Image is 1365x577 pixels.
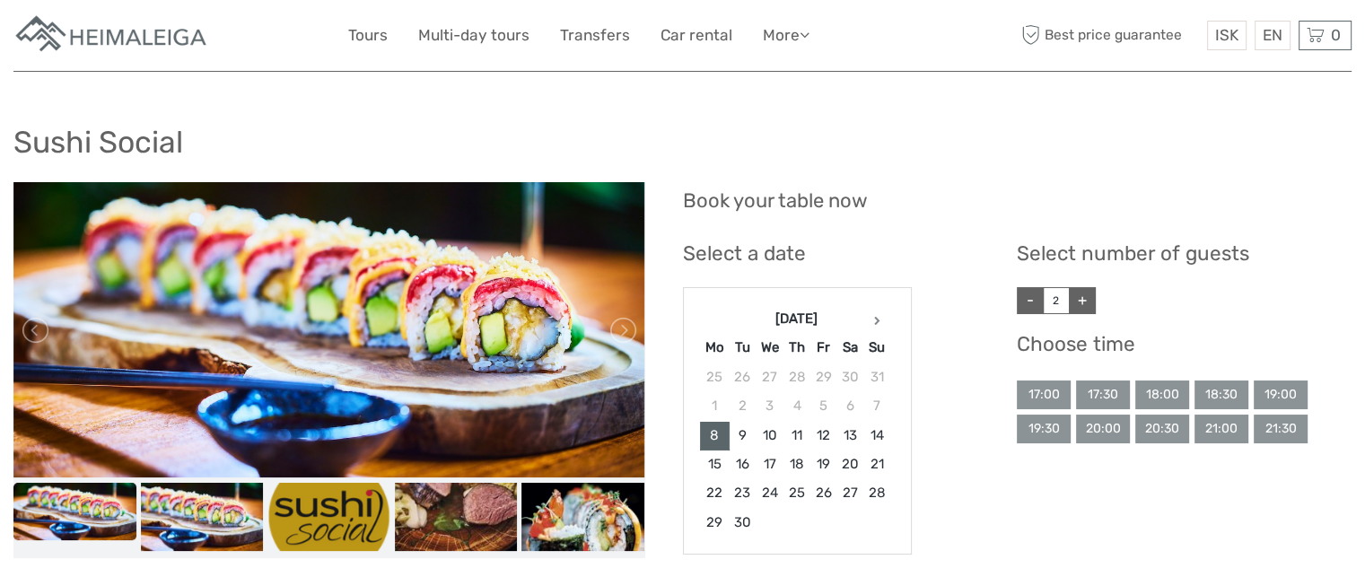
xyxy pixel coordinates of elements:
td: 29 [700,508,729,537]
td: 23 [729,479,756,508]
td: 21 [863,450,890,479]
th: Sa [836,334,863,363]
p: We're away right now. Please check back later! [25,31,203,46]
div: 17:30 [1076,380,1130,409]
th: Mo [700,334,729,363]
td: 8 [700,421,729,450]
img: bf2a116674a84a9ca84aceddc4c4185d_slider_thumbnail.png [267,483,390,552]
a: More [763,22,809,48]
td: 25 [783,479,810,508]
th: Th [783,334,810,363]
th: [DATE] [729,304,863,333]
td: 11 [783,421,810,450]
td: 14 [863,421,890,450]
div: 21:30 [1254,415,1308,443]
td: 28 [863,479,890,508]
td: 30 [836,363,863,391]
td: 7 [863,392,890,421]
td: 6 [836,392,863,421]
td: 10 [756,421,783,450]
span: ISK [1215,26,1238,44]
div: 19:30 [1017,415,1071,443]
img: 80e66a85d6194821ab22b13529d68acc_slider_thumbnail.jpg [141,483,264,552]
td: 30 [729,508,756,537]
div: 17:00 [1017,380,1071,409]
a: + [1069,287,1096,314]
th: Su [863,334,890,363]
a: Multi-day tours [418,22,529,48]
td: 20 [836,450,863,479]
img: 7681ecd6fd1b4c7697b7e9d8c1f08a17.jpg [13,483,136,540]
img: 7681ecd6fd1b4c7697b7e9d8c1f08a17.jpg [13,182,644,478]
h2: Book your table now [683,189,868,213]
img: e09adb0e71514b6c8df358c2873b660c_slider_thumbnail.jpg [395,483,518,552]
div: 20:00 [1076,415,1130,443]
a: Transfers [560,22,630,48]
td: 25 [700,363,729,391]
td: 5 [810,392,836,421]
td: 27 [836,479,863,508]
td: 26 [729,363,756,391]
th: We [756,334,783,363]
td: 12 [810,421,836,450]
td: 18 [783,450,810,479]
td: 1 [700,392,729,421]
td: 2 [729,392,756,421]
th: Fr [810,334,836,363]
h1: Sushi Social [13,124,183,161]
td: 22 [700,479,729,508]
span: Best price guarantee [1017,21,1203,50]
th: Tu [729,334,756,363]
td: 17 [756,450,783,479]
img: 6344a8ba1bfc48539e9992b66f09a5ab_slider_thumbnail.jpg [521,483,644,552]
div: EN [1255,21,1291,50]
td: 31 [863,363,890,391]
td: 26 [810,479,836,508]
div: 18:00 [1135,380,1189,409]
div: 21:00 [1194,415,1248,443]
h3: Choose time [1017,332,1352,356]
h3: Select a date [683,241,980,266]
td: 3 [756,392,783,421]
td: 4 [783,392,810,421]
td: 24 [756,479,783,508]
img: Apartments in Reykjavik [13,13,211,57]
td: 16 [729,450,756,479]
td: 29 [810,363,836,391]
div: 19:00 [1254,380,1308,409]
button: Open LiveChat chat widget [206,28,228,49]
h3: Select number of guests [1017,241,1352,266]
span: 0 [1328,26,1343,44]
div: 20:30 [1135,415,1189,443]
div: 18:30 [1194,380,1248,409]
td: 9 [729,421,756,450]
td: 19 [810,450,836,479]
td: 28 [783,363,810,391]
a: Car rental [661,22,732,48]
td: 15 [700,450,729,479]
a: - [1017,287,1044,314]
td: 13 [836,421,863,450]
a: Tours [348,22,388,48]
td: 27 [756,363,783,391]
